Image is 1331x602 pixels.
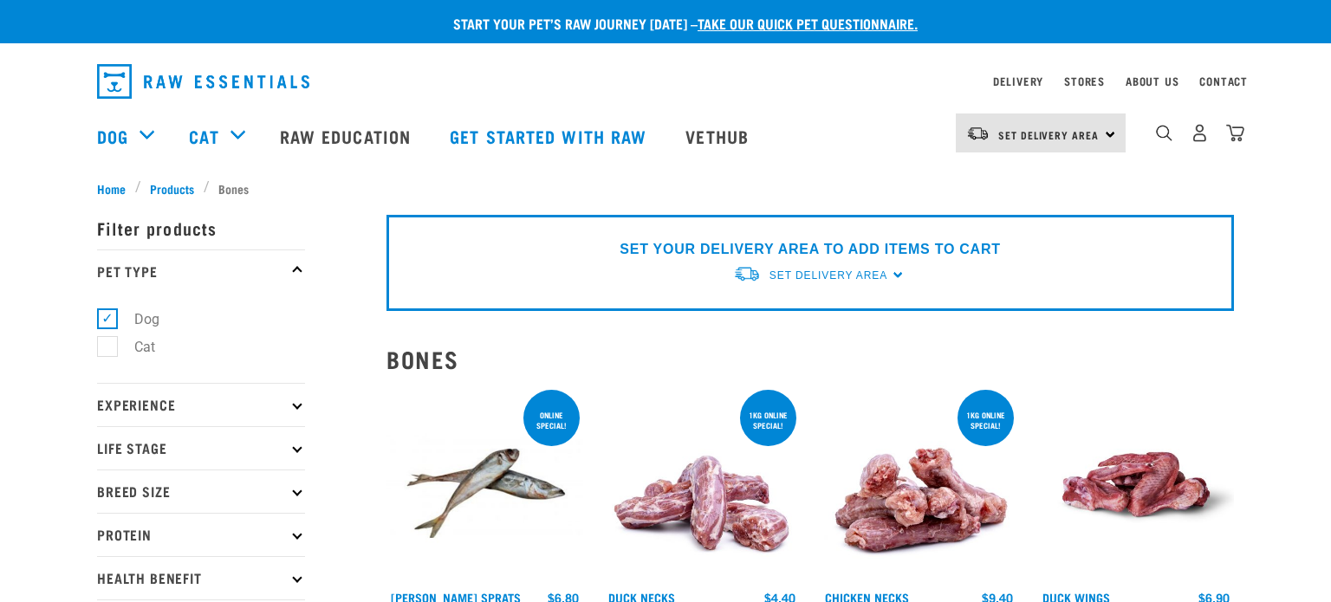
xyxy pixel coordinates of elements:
[523,402,580,438] div: ONLINE SPECIAL!
[97,249,305,293] p: Pet Type
[1126,78,1178,84] a: About Us
[608,594,675,600] a: Duck Necks
[1191,124,1209,142] img: user.png
[740,402,796,438] div: 1kg online special!
[97,179,1234,197] nav: breadcrumbs
[733,265,761,283] img: van-moving.png
[432,101,668,171] a: Get started with Raw
[386,386,583,583] img: Jack Mackarel Sparts Raw Fish For Dogs
[604,386,801,583] img: Pile Of Duck Necks For Pets
[97,556,305,599] p: Health Benefit
[1038,386,1235,583] img: Raw Essentials Duck Wings Raw Meaty Bones For Pets
[97,206,305,249] p: Filter products
[97,383,305,426] p: Experience
[620,239,1000,260] p: SET YOUR DELIVERY AREA TO ADD ITEMS TO CART
[107,308,166,330] label: Dog
[993,78,1043,84] a: Delivery
[83,57,1248,106] nav: dropdown navigation
[966,126,990,141] img: van-moving.png
[1064,78,1105,84] a: Stores
[97,469,305,513] p: Breed Size
[668,101,770,171] a: Vethub
[97,426,305,469] p: Life Stage
[97,179,126,197] span: Home
[97,123,128,149] a: Dog
[107,336,162,358] label: Cat
[391,594,521,600] a: [PERSON_NAME] Sprats
[189,123,218,149] a: Cat
[141,179,204,197] a: Products
[97,64,309,99] img: Raw Essentials Logo
[821,386,1017,583] img: Pile Of Chicken Necks For Pets
[769,269,887,282] span: Set Delivery Area
[150,179,194,197] span: Products
[97,179,135,197] a: Home
[698,19,918,27] a: take our quick pet questionnaire.
[825,594,909,600] a: Chicken Necks
[1226,124,1244,142] img: home-icon@2x.png
[1042,594,1110,600] a: Duck Wings
[97,513,305,556] p: Protein
[958,402,1014,438] div: 1kg online special!
[386,346,1234,372] h2: Bones
[1199,78,1248,84] a: Contact
[998,132,1099,138] span: Set Delivery Area
[1156,125,1172,141] img: home-icon-1@2x.png
[263,101,432,171] a: Raw Education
